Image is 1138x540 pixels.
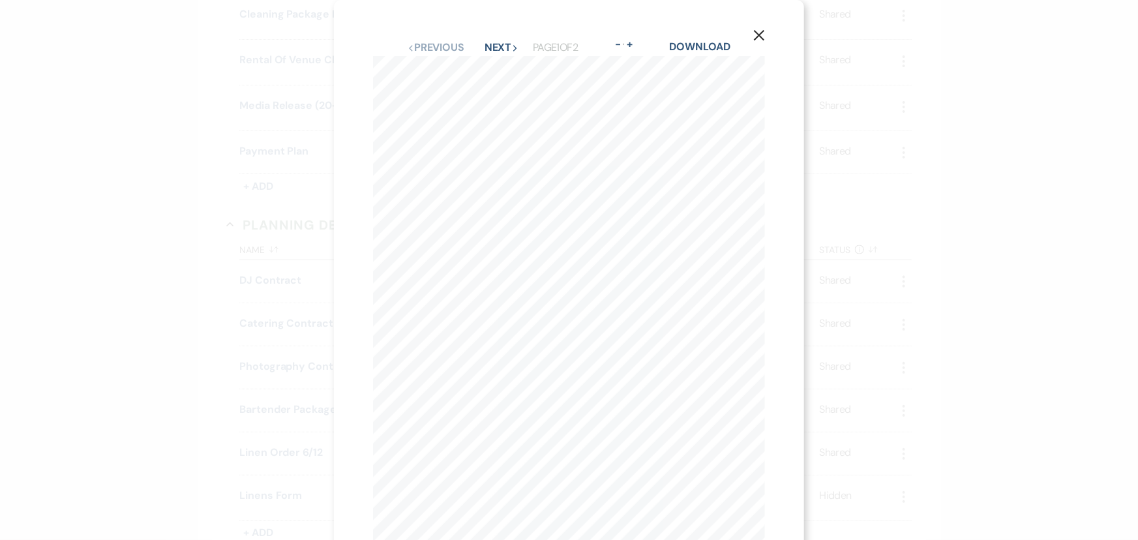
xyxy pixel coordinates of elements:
[533,39,578,56] p: Page 1 of 2
[408,42,464,53] button: Previous
[613,39,623,50] button: -
[485,42,518,53] button: Next
[625,39,635,50] button: +
[670,40,730,53] a: Download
